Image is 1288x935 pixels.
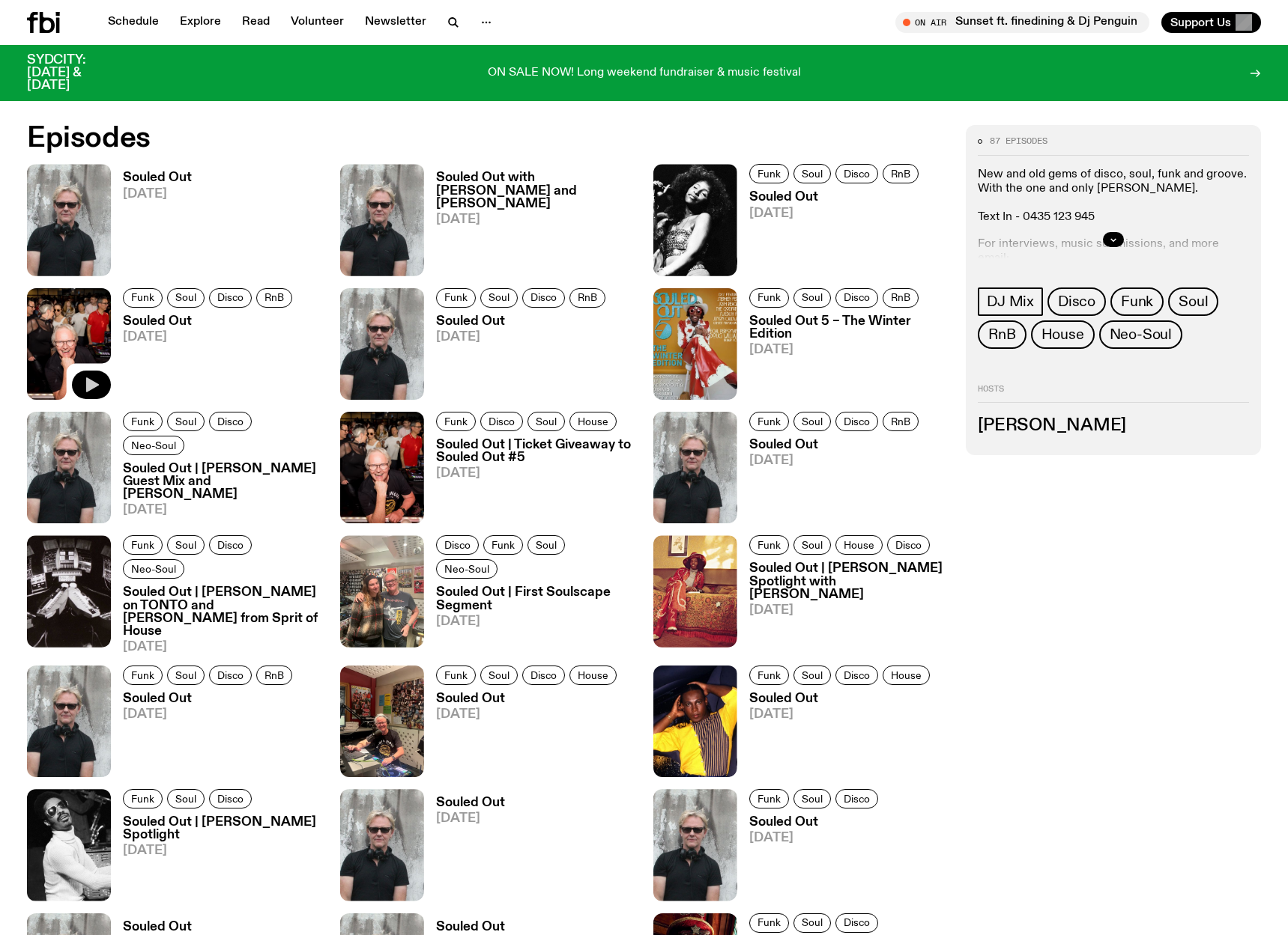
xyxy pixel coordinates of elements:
a: RnB [256,288,292,308]
a: Disco [209,288,252,308]
span: [DATE] [749,454,923,467]
span: Disco [844,292,870,303]
span: Soul [802,292,823,303]
img: Stephen looks directly at the camera, wearing a black tee, black sunglasses and headphones around... [27,412,111,523]
span: Funk [131,669,154,680]
a: RnB [883,164,919,183]
h3: Souled Out [749,439,923,451]
a: Disco [835,666,878,685]
a: Disco [522,288,565,308]
h3: Souled Out [749,191,923,204]
span: [DATE] [749,708,934,721]
span: Soul [536,540,557,551]
a: Soul [793,288,831,308]
span: Soul [175,292,196,303]
a: Soul [793,412,831,431]
span: RnB [578,292,597,303]
span: Funk [758,415,781,427]
span: Soul [489,669,510,680]
a: RnB [883,412,919,431]
a: Disco [209,412,252,431]
a: Schedule [99,12,168,33]
a: House [1031,320,1095,349]
span: Disco [217,415,244,427]
a: RnB [883,288,919,308]
span: Soul [802,168,823,180]
a: Disco [522,666,565,685]
a: Disco [887,535,930,555]
a: Souled Out[DATE] [737,692,934,777]
span: RnB [264,669,284,680]
span: Soul [536,415,557,427]
span: [DATE] [749,344,949,356]
span: [DATE] [123,708,297,721]
span: Soul [802,917,823,928]
a: House [835,535,883,555]
span: [DATE] [436,213,635,226]
a: Funk [436,666,476,685]
a: Disco [835,288,878,308]
span: Neo-Soul [444,564,489,575]
span: [DATE] [436,812,505,825]
span: Disco [530,292,557,303]
span: Disco [844,415,870,427]
a: Souled Out | [PERSON_NAME] Spotlight[DATE] [111,816,322,901]
a: Funk [123,288,163,308]
span: Funk [444,292,468,303]
img: Stephen looks directly at the camera, wearing a black tee, black sunglasses and headphones around... [27,666,111,777]
a: Funk [749,789,789,808]
span: Soul [175,415,196,427]
span: Disco [444,540,471,551]
span: Funk [758,794,781,805]
a: Souled Out[DATE] [737,816,883,901]
a: Funk [123,789,163,808]
span: Disco [844,917,870,928]
span: 87 episodes [990,137,1047,145]
span: RnB [988,326,1015,343]
span: Disco [1058,293,1095,310]
span: Disco [844,669,870,680]
a: Funk [749,412,789,431]
span: Funk [1121,293,1153,310]
a: Souled Out with [PERSON_NAME] and [PERSON_NAME][DATE] [424,171,635,275]
span: [DATE] [436,467,635,480]
img: Stephen looks directly at the camera, wearing a black tee, black sunglasses and headphones around... [340,288,424,400]
img: Stephen looks directly at the camera, wearing a black tee, black sunglasses and headphones around... [340,789,424,901]
a: House [569,666,617,685]
span: RnB [891,168,910,180]
span: Soul [802,794,823,805]
span: Funk [758,168,781,180]
h3: Souled Out [123,692,297,705]
span: Funk [131,540,154,551]
span: House [891,669,922,680]
span: Soul [175,794,196,805]
a: Soul [167,535,205,555]
span: [DATE] [123,504,322,517]
a: Souled Out | Ticket Giveaway to Souled Out #5[DATE] [424,439,635,523]
a: Souled Out 5 – The Winter Edition[DATE] [737,315,949,400]
h3: Souled Out | Ticket Giveaway to Souled Out #5 [436,439,635,464]
span: [DATE] [123,188,192,201]
span: Disco [217,292,244,303]
span: RnB [264,292,284,303]
a: Soul [480,666,518,685]
a: Disco [480,412,523,431]
h3: Souled Out | [PERSON_NAME] on TONTO and [PERSON_NAME] from Sprit of House [123,586,322,637]
a: Funk [749,164,789,183]
a: Disco [436,535,479,555]
h3: Souled Out [436,797,505,809]
button: On AirSunset ft. finedining & Dj Penguin [895,12,1149,33]
a: Soul [793,164,831,183]
a: Disco [1047,287,1106,316]
a: Explore [171,12,230,33]
a: Funk [749,666,789,685]
span: [DATE] [123,331,297,344]
a: Soul [527,412,565,431]
span: Soul [802,540,823,551]
a: Soul [793,535,831,555]
span: Disco [844,168,870,180]
span: Soul [1179,293,1208,310]
span: Funk [758,917,781,928]
a: Disco [835,913,878,933]
img: Stephen looks directly at the camera, wearing a black tee, black sunglasses and headphones around... [340,164,424,275]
